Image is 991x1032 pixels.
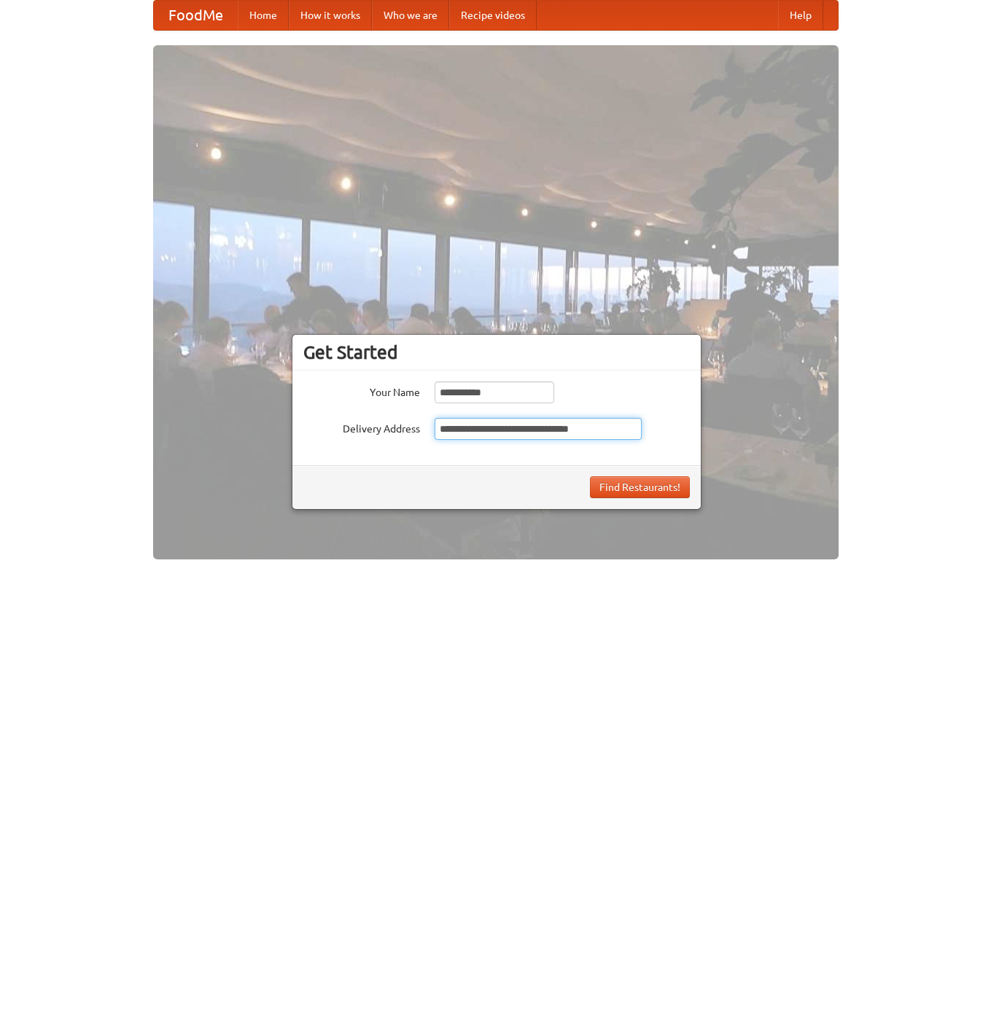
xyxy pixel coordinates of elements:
h3: Get Started [303,341,690,363]
label: Your Name [303,381,420,400]
a: Who we are [372,1,449,30]
a: Help [778,1,823,30]
label: Delivery Address [303,418,420,436]
a: Home [238,1,289,30]
button: Find Restaurants! [590,476,690,498]
a: Recipe videos [449,1,537,30]
a: FoodMe [154,1,238,30]
a: How it works [289,1,372,30]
